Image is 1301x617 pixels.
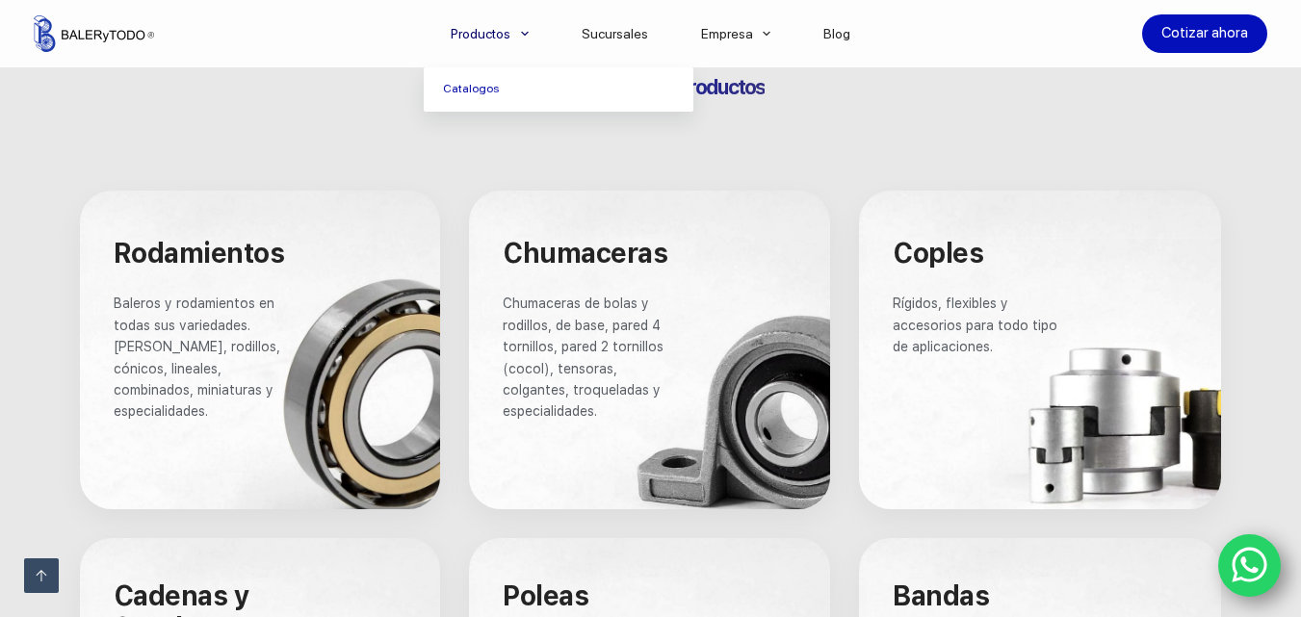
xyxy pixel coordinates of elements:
[114,296,284,419] span: Baleros y rodamientos en todas sus variedades. [PERSON_NAME], rodillos, cónicos, lineales, combin...
[1142,14,1267,53] a: Cotizar ahora
[424,67,693,112] a: Catalogos
[503,296,667,419] span: Chumaceras de bolas y rodillos, de base, pared 4 tornillos, pared 2 tornillos (cocol), tensoras, ...
[24,558,59,593] a: Ir arriba
[893,579,989,612] span: Bandas
[1218,534,1282,598] a: WhatsApp
[114,237,285,270] span: Rodamientos
[503,237,667,270] span: Chumaceras
[893,296,1061,354] span: Rígidos, flexibles y accesorios para todo tipo de aplicaciones.
[893,237,983,270] span: Coples
[503,579,588,612] span: Poleas
[34,15,154,52] img: Balerytodo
